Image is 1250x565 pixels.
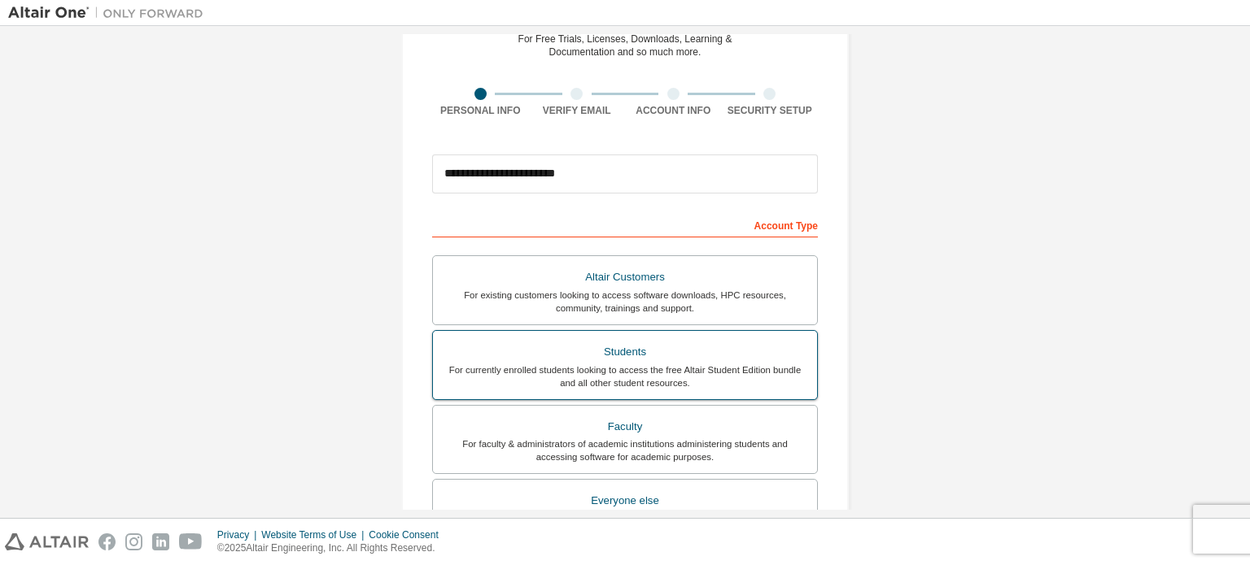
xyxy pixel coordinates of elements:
div: Students [443,341,807,363]
img: Altair One [8,5,212,21]
img: youtube.svg [179,533,203,550]
div: For currently enrolled students looking to access the free Altair Student Edition bundle and all ... [443,363,807,389]
div: Everyone else [443,489,807,512]
div: For Free Trials, Licenses, Downloads, Learning & Documentation and so much more. [518,33,732,59]
div: Account Type [432,211,818,237]
img: linkedin.svg [152,533,169,550]
div: Altair Customers [443,266,807,289]
img: facebook.svg [98,533,116,550]
div: Security Setup [722,104,819,117]
div: Personal Info [432,104,529,117]
div: For existing customers looking to access software downloads, HPC resources, community, trainings ... [443,289,807,315]
div: Cookie Consent [369,528,448,541]
div: Verify Email [529,104,626,117]
div: For faculty & administrators of academic institutions administering students and accessing softwa... [443,437,807,463]
img: instagram.svg [125,533,142,550]
div: Privacy [217,528,261,541]
p: © 2025 Altair Engineering, Inc. All Rights Reserved. [217,541,448,555]
img: altair_logo.svg [5,533,89,550]
div: Faculty [443,415,807,438]
div: Website Terms of Use [261,528,369,541]
div: Account Info [625,104,722,117]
